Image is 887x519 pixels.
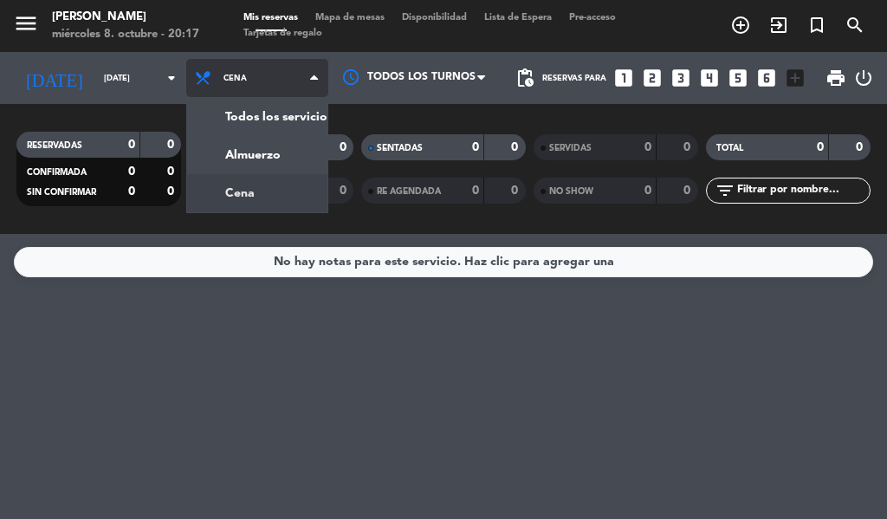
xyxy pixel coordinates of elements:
[167,139,178,151] strong: 0
[730,15,751,36] i: add_circle_outline
[187,136,327,174] a: Almuerzo
[683,141,694,153] strong: 0
[13,10,39,36] i: menu
[856,141,866,153] strong: 0
[274,252,614,272] div: No hay notas para este servicio. Haz clic para agregar una
[472,185,479,197] strong: 0
[476,13,560,23] span: Lista de Espera
[644,185,651,197] strong: 0
[472,141,479,153] strong: 0
[377,187,441,196] span: RE AGENDADA
[235,29,331,38] span: Tarjetas de regalo
[683,185,694,197] strong: 0
[698,67,721,89] i: looks_4
[784,67,806,89] i: add_box
[52,9,199,26] div: [PERSON_NAME]
[515,68,535,88] span: pending_actions
[768,15,789,36] i: exit_to_app
[549,187,593,196] span: NO SHOW
[235,13,307,23] span: Mis reservas
[511,141,521,153] strong: 0
[560,13,625,23] span: Pre-acceso
[187,98,327,136] a: Todos los servicios
[167,185,178,198] strong: 0
[27,188,96,197] span: SIN CONFIRMAR
[641,67,664,89] i: looks_two
[393,13,476,23] span: Disponibilidad
[727,67,749,89] i: looks_5
[853,68,874,88] i: power_settings_new
[377,144,423,152] span: SENTADAS
[161,68,182,88] i: arrow_drop_down
[542,74,606,83] span: Reservas para
[340,141,350,153] strong: 0
[845,15,865,36] i: search
[167,165,178,178] strong: 0
[735,181,870,200] input: Filtrar por nombre...
[128,139,135,151] strong: 0
[806,15,827,36] i: turned_in_not
[715,180,735,201] i: filter_list
[716,144,743,152] span: TOTAL
[825,68,846,88] span: print
[755,67,778,89] i: looks_6
[853,52,874,104] div: LOG OUT
[644,141,651,153] strong: 0
[27,141,82,150] span: RESERVADAS
[13,10,39,42] button: menu
[13,61,95,95] i: [DATE]
[549,144,592,152] span: SERVIDAS
[223,74,247,83] span: Cena
[128,185,135,198] strong: 0
[612,67,635,89] i: looks_one
[187,174,327,212] a: Cena
[128,165,135,178] strong: 0
[670,67,692,89] i: looks_3
[340,185,350,197] strong: 0
[27,168,87,177] span: CONFIRMADA
[511,185,521,197] strong: 0
[307,13,393,23] span: Mapa de mesas
[817,141,824,153] strong: 0
[52,26,199,43] div: miércoles 8. octubre - 20:17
